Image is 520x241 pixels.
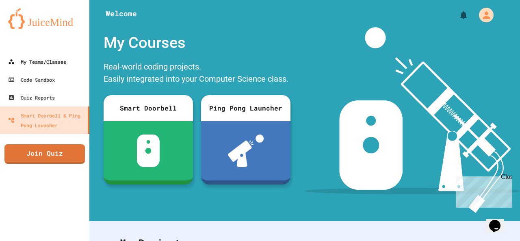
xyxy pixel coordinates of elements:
div: Chat with us now!Close [3,3,56,52]
img: logo-orange.svg [8,8,81,29]
div: Smart Doorbell [104,95,193,121]
div: My Courses [100,27,295,59]
div: My Account [470,6,496,24]
div: My Notifications [444,8,470,22]
div: Quiz Reports [8,93,55,102]
iframe: chat widget [453,173,512,208]
div: Code Sandbox [8,75,55,85]
div: Real-world coding projects. Easily integrated into your Computer Science class. [100,59,295,89]
iframe: chat widget [486,208,512,233]
div: My Teams/Classes [8,57,66,67]
div: Ping Pong Launcher [201,95,290,121]
div: Smart Doorbell & Ping Pong Launcher [8,111,84,130]
img: ppl-with-ball.png [228,135,264,167]
img: sdb-white.svg [137,135,160,167]
a: Join Quiz [4,144,85,164]
img: banner-image-my-projects.png [305,27,520,213]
